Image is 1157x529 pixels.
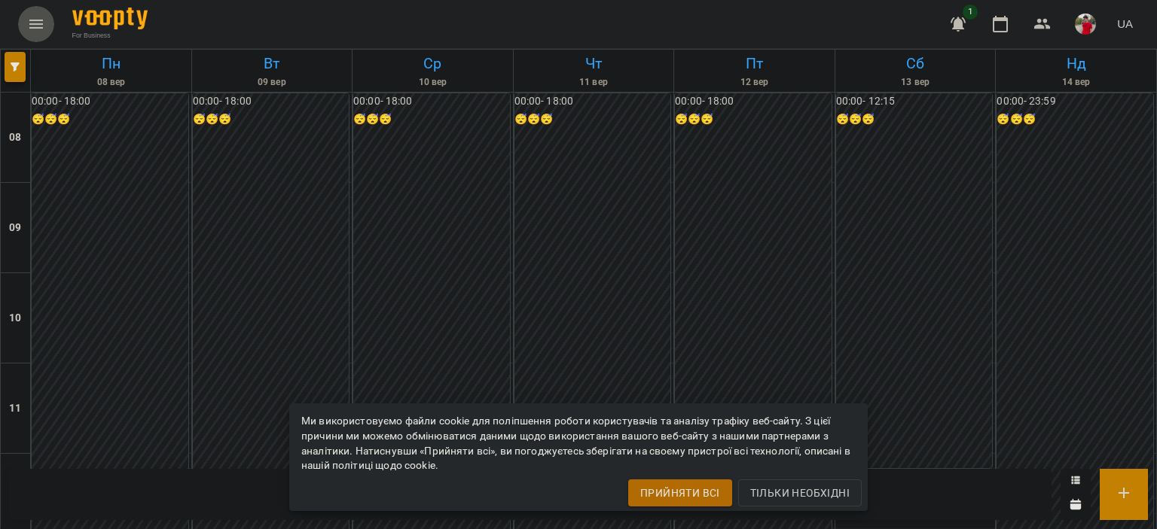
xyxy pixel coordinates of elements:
h6: 14 вер [998,75,1154,90]
h6: 10 [9,310,21,327]
h6: 00:00 - 12:15 [836,93,993,110]
h6: Ср [355,52,511,75]
h6: 00:00 - 18:00 [514,93,671,110]
h6: Сб [838,52,994,75]
h6: 😴😴😴 [514,111,671,128]
h6: 08 [9,129,21,146]
h6: 😴😴😴 [193,111,350,128]
h6: 00:00 - 23:59 [997,93,1153,110]
h6: 08 вер [33,75,189,90]
h6: 00:00 - 18:00 [675,93,832,110]
h6: 😴😴😴 [997,111,1153,128]
button: Прийняти всі [628,479,732,506]
div: Ми використовуємо файли cookie для поліпшення роботи користувачів та аналізу трафіку веб-сайту. З... [301,408,856,479]
h6: 😴😴😴 [836,111,993,128]
button: Тільки необхідні [738,479,862,506]
h6: 00:00 - 18:00 [32,93,188,110]
button: UA [1111,10,1139,38]
h6: Пн [33,52,189,75]
button: Menu [18,6,54,42]
span: Прийняти всі [640,484,720,502]
img: 54b6d9b4e6461886c974555cb82f3b73.jpg [1075,14,1096,35]
h6: 11 вер [516,75,672,90]
h6: 11 [9,400,21,417]
span: UA [1117,16,1133,32]
h6: 😴😴😴 [675,111,832,128]
span: Тільки необхідні [750,484,850,502]
h6: 😴😴😴 [32,111,188,128]
h6: 00:00 - 18:00 [353,93,510,110]
h6: 12 вер [676,75,832,90]
h6: 😴😴😴 [353,111,510,128]
h6: Нд [998,52,1154,75]
h6: Пт [676,52,832,75]
h6: 13 вер [838,75,994,90]
h6: 00:00 - 18:00 [193,93,350,110]
h6: Чт [516,52,672,75]
h6: 09 вер [194,75,350,90]
img: Voopty Logo [72,8,148,29]
h6: 10 вер [355,75,511,90]
span: For Business [72,31,148,40]
h6: 09 [9,220,21,236]
span: 1 [963,5,978,20]
h6: Вт [194,52,350,75]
